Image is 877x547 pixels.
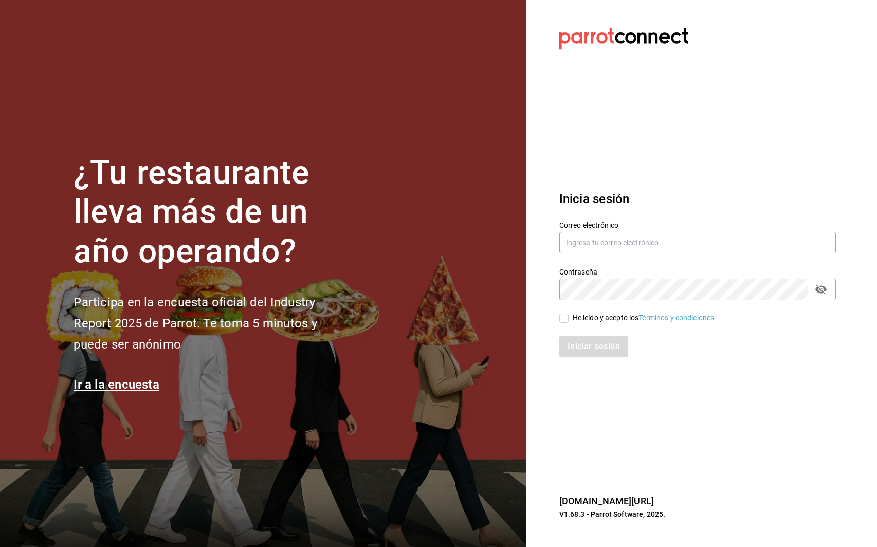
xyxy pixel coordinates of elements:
[559,221,836,228] label: Correo electrónico
[559,496,654,506] a: [DOMAIN_NAME][URL]
[559,509,836,519] p: V1.68.3 - Parrot Software, 2025.
[812,281,830,298] button: passwordField
[74,292,351,355] h2: Participa en la encuesta oficial del Industry Report 2025 de Parrot. Te toma 5 minutos y puede se...
[74,153,351,271] h1: ¿Tu restaurante lleva más de un año operando?
[638,314,716,322] a: Términos y condiciones.
[559,190,836,208] h3: Inicia sesión
[559,232,836,253] input: Ingresa tu correo electrónico
[74,377,159,392] a: Ir a la encuesta
[573,313,717,323] div: He leído y acepto los
[559,268,836,275] label: Contraseña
